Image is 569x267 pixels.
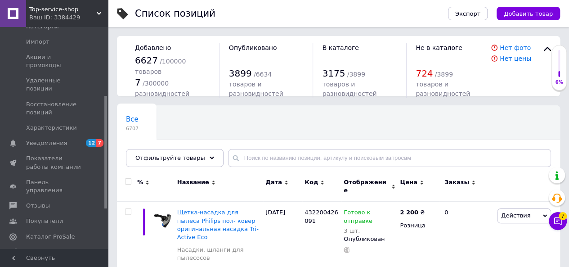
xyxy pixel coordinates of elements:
a: Щетка-насадка для пылеса Philips пол- ковер оригинальная насадка Tri-Active Eco [177,209,259,240]
span: Заказы [444,178,469,186]
span: 6707 [126,125,139,132]
span: / 300000 разновидностей [135,80,189,97]
a: Нет цены [500,55,531,62]
b: 2 200 [400,209,418,216]
span: 12 [86,139,96,147]
span: Удаленные позиции [26,77,83,93]
span: Панель управления [26,178,83,195]
a: Насадки, шланги для пылесосов [177,246,261,262]
span: товаров и разновидностей [416,81,470,97]
span: / 6634 [254,71,272,78]
span: Каталог ProSale [26,233,75,241]
span: Акции и промокоды [26,53,83,69]
div: ₴ [400,208,425,217]
div: Опубликован [344,235,395,243]
span: 3899 [229,68,252,79]
span: % [137,178,143,186]
span: Характеристики [26,124,77,132]
span: Отфильтруйте товары [135,154,205,161]
span: товаров и разновидностей [322,81,376,97]
span: Импорт [26,38,49,46]
span: Восстановление позиций [26,100,83,117]
img: Щетка-насадка для пылеса Philips пол- ковер оригинальная насадка Tri-Active Eco [153,208,173,228]
span: В каталоге [322,44,358,51]
span: Уведомления [26,139,67,147]
button: Экспорт [448,7,488,20]
span: Дата [265,178,282,186]
span: Опубликовано [229,44,277,51]
span: 7 [559,212,567,220]
span: 7 [135,77,141,88]
span: Все [126,115,139,123]
button: Чат с покупателем7 [549,212,567,230]
span: Покупатели [26,217,63,225]
span: Аналитика [26,248,59,256]
span: / 100000 товаров [135,58,186,75]
span: 724 [416,68,433,79]
span: Готово к отправке [344,209,372,226]
span: Название [177,178,209,186]
span: товаров и разновидностей [229,81,283,97]
span: 3175 [322,68,345,79]
span: Цена [400,178,417,186]
span: Top-service-shop [29,5,97,14]
div: Список позиций [135,9,215,18]
span: Добавлено [135,44,171,51]
span: Не в каталоге [416,44,462,51]
span: / 3899 [347,71,365,78]
input: Поиск по названию позиции, артикулу и поисковым запросам [228,149,551,167]
span: Отображение [344,178,389,195]
div: 3 шт. [344,227,395,234]
button: Добавить товар [497,7,560,20]
span: Показатели работы компании [26,154,83,171]
span: Экспорт [455,10,480,17]
span: 432200426091 [305,209,338,224]
a: Нет фото [500,44,531,51]
span: Добавить товар [504,10,553,17]
div: 6% [552,79,566,86]
span: Код [305,178,318,186]
span: Действия [501,212,530,219]
span: 7 [96,139,103,147]
span: Отзывы [26,202,50,210]
span: / 3899 [435,71,453,78]
div: Ваш ID: 3384429 [29,14,108,22]
div: Розница [400,222,437,230]
span: 6627 [135,55,158,66]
